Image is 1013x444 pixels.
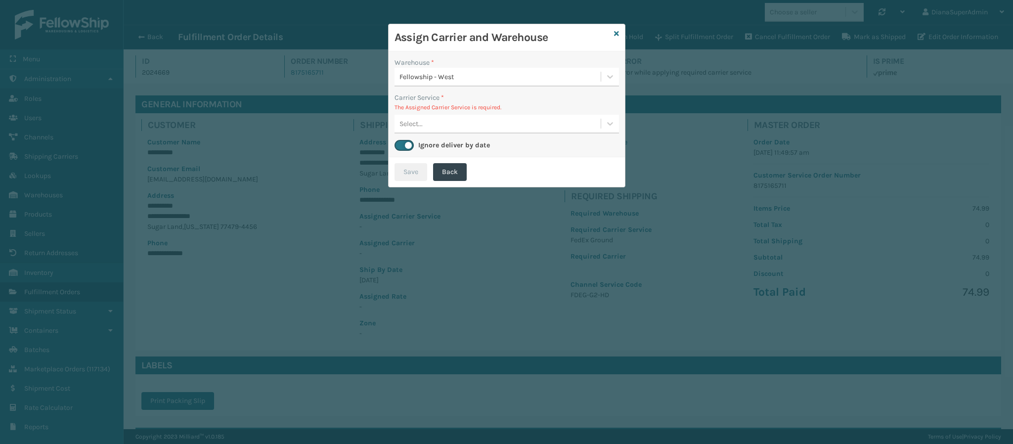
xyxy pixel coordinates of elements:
[399,72,602,82] div: Fellowship - West
[399,119,423,129] div: Select...
[395,57,434,68] label: Warehouse
[395,30,610,45] h3: Assign Carrier and Warehouse
[395,92,444,103] label: Carrier Service
[418,141,490,149] label: Ignore deliver by date
[433,163,467,181] button: Back
[395,103,619,112] p: The Assigned Carrier Service is required.
[395,163,427,181] button: Save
